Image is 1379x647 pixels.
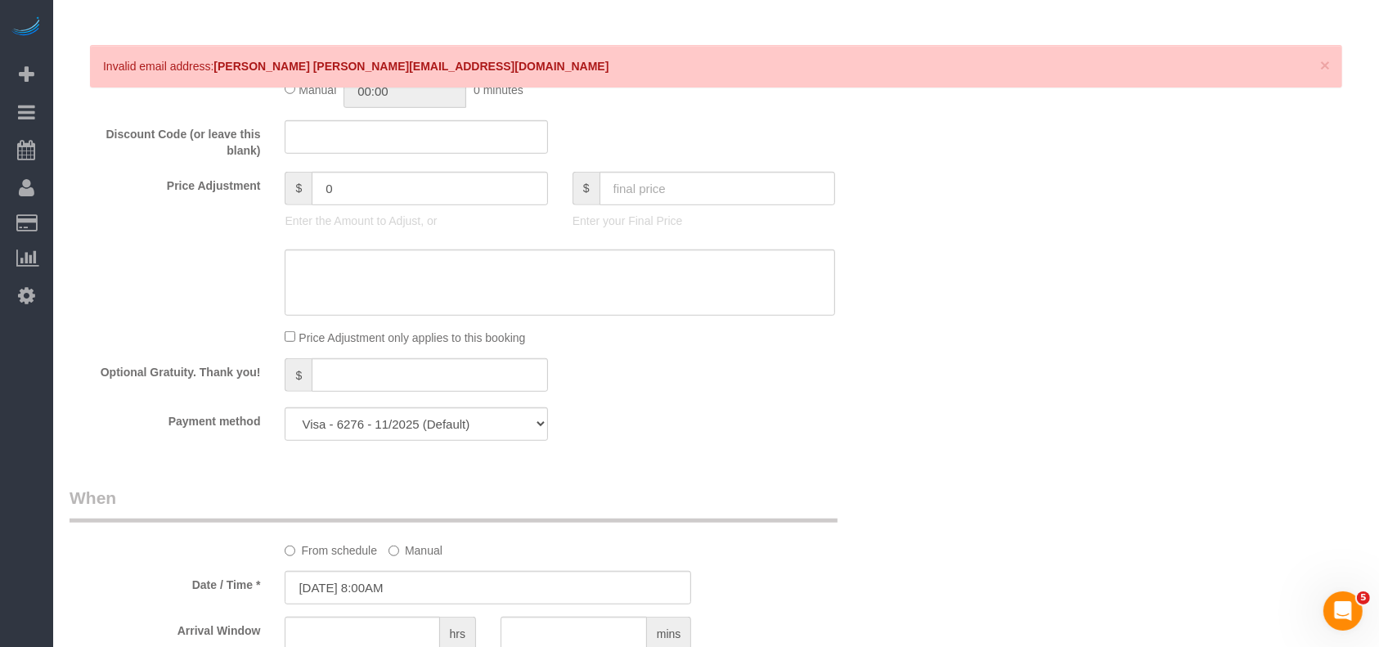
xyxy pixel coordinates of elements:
[57,120,272,159] label: Discount Code (or leave this blank)
[389,546,399,556] input: Manual
[1320,56,1330,74] button: Close
[285,571,691,604] input: MM/DD/YYYY HH:MM
[57,172,272,194] label: Price Adjustment
[573,213,835,229] p: Enter your Final Price
[57,617,272,639] label: Arrival Window
[285,546,295,556] input: From schedule
[57,571,272,593] label: Date / Time *
[285,537,377,559] label: From schedule
[285,213,547,229] p: Enter the Amount to Adjust, or
[1320,56,1330,74] span: ×
[70,486,838,523] legend: When
[103,58,1313,74] p: Invalid email address:
[600,172,836,205] input: final price
[57,358,272,380] label: Optional Gratuity. Thank you!
[57,44,272,66] label: Duration
[285,358,312,392] span: $
[285,172,312,205] span: $
[573,172,600,205] span: $
[57,407,272,429] label: Payment method
[10,16,43,39] img: Automaid Logo
[389,537,442,559] label: Manual
[213,60,609,73] strong: [PERSON_NAME] [PERSON_NAME][EMAIL_ADDRESS][DOMAIN_NAME]
[1323,591,1363,631] iframe: Intercom live chat
[1357,591,1370,604] span: 5
[299,331,525,344] span: Price Adjustment only applies to this booking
